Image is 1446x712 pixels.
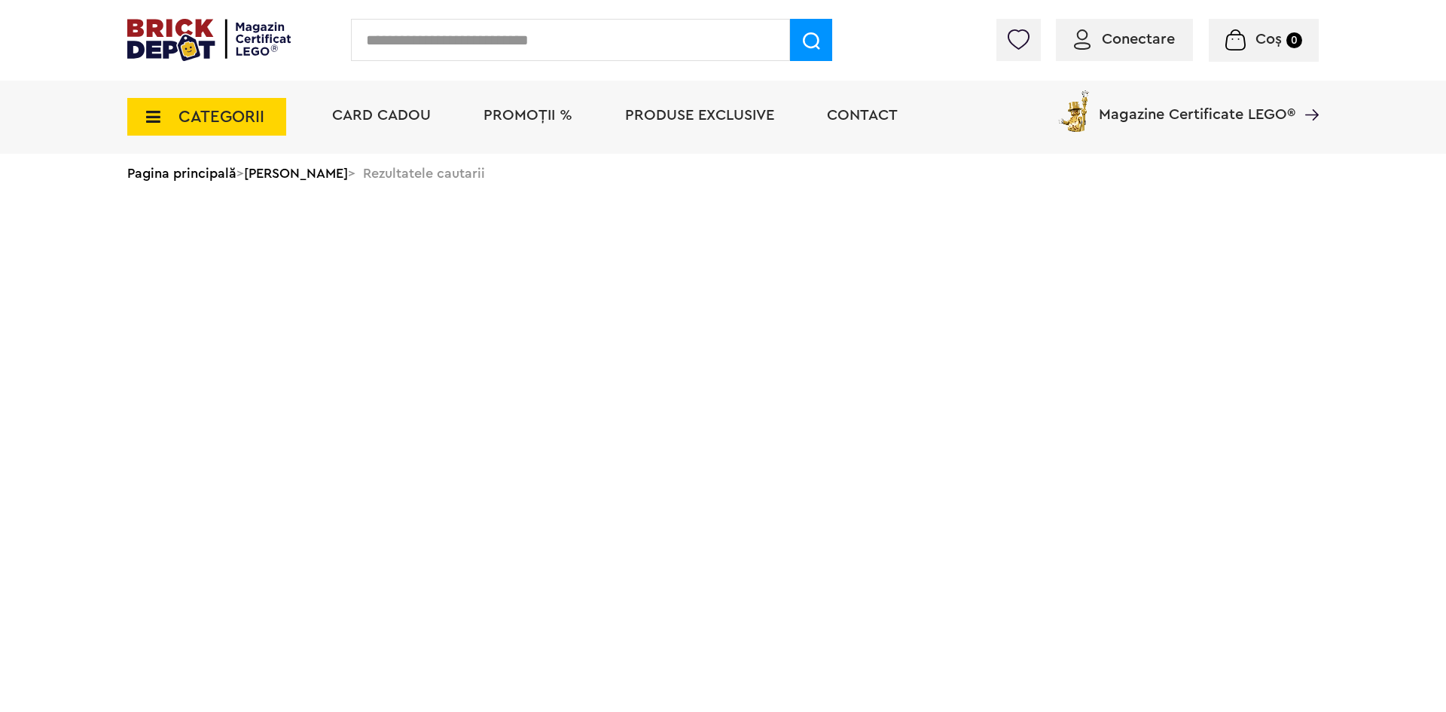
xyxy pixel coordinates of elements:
a: Produse exclusive [625,108,774,123]
span: Coș [1255,32,1282,47]
a: Contact [827,108,898,123]
span: Magazine Certificate LEGO® [1099,87,1295,122]
a: Card Cadou [332,108,431,123]
span: Conectare [1102,32,1175,47]
a: [PERSON_NAME] [244,167,348,180]
a: PROMOȚII % [484,108,572,123]
small: 0 [1286,32,1302,48]
a: Conectare [1074,32,1175,47]
span: CATEGORII [178,108,264,125]
a: Magazine Certificate LEGO® [1295,87,1319,102]
a: Pagina principală [127,167,236,180]
div: > > Rezultatele cautarii [127,154,1319,193]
